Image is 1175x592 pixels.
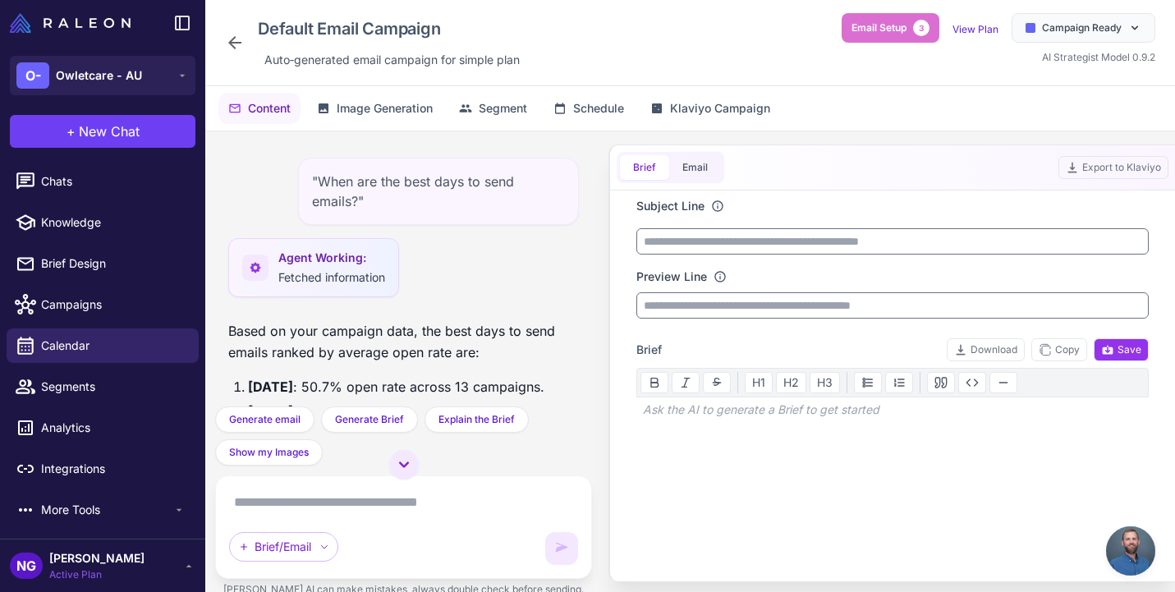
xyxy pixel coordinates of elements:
[1094,338,1149,361] button: Save
[248,376,579,397] li: : 50.7% open rate across 13 campaigns.
[41,296,186,314] span: Campaigns
[947,338,1025,361] button: Download
[7,411,199,445] a: Analytics
[1101,342,1141,357] span: Save
[1042,21,1122,35] span: Campaign Ready
[248,403,293,420] strong: [DATE]
[41,460,186,478] span: Integrations
[41,419,186,437] span: Analytics
[278,249,385,267] span: Agent Working:
[7,328,199,363] a: Calendar
[215,439,323,466] button: Show my Images
[7,369,199,404] a: Segments
[7,452,199,486] a: Integrations
[544,93,634,124] button: Schedule
[258,48,526,72] div: Click to edit description
[229,532,338,562] div: Brief/Email
[842,13,939,43] button: Email Setup3
[49,549,145,567] span: [PERSON_NAME]
[41,501,172,519] span: More Tools
[251,13,526,44] div: Click to edit campaign name
[10,13,131,33] img: Raleon Logo
[16,62,49,89] div: O-
[449,93,537,124] button: Segment
[7,287,199,322] a: Campaigns
[67,122,76,141] span: +
[1031,338,1087,361] button: Copy
[810,372,840,393] button: H3
[1058,156,1168,179] button: Export to Klaviyo
[41,172,186,190] span: Chats
[264,51,520,69] span: Auto‑generated email campaign for simple plan
[7,205,199,240] a: Knowledge
[1042,51,1155,63] span: AI Strategist Model 0.9.2
[1039,342,1080,357] span: Copy
[307,93,443,124] button: Image Generation
[41,378,186,396] span: Segments
[745,372,773,393] button: H1
[636,197,705,215] label: Subject Line
[218,93,301,124] button: Content
[337,99,433,117] span: Image Generation
[215,406,314,433] button: Generate email
[41,337,186,355] span: Calendar
[298,158,579,225] div: "When are the best days to send emails?"
[229,445,309,460] span: Show my Images
[248,379,293,395] strong: [DATE]
[79,122,140,141] span: New Chat
[41,255,186,273] span: Brief Design
[10,56,195,95] button: O-Owletcare - AU
[952,23,998,35] a: View Plan
[913,20,929,36] span: 3
[669,155,721,180] button: Email
[670,99,770,117] span: Klaviyo Campaign
[851,21,906,35] span: Email Setup
[776,372,806,393] button: H2
[248,401,579,422] li: : 47.3% open rate across 9 campaigns.
[56,67,142,85] span: Owletcare - AU
[636,341,662,359] span: Brief
[425,406,529,433] button: Explain the Brief
[278,270,385,284] span: Fetched information
[620,155,669,180] button: Brief
[41,213,186,232] span: Knowledge
[438,412,515,427] span: Explain the Brief
[10,553,43,579] div: NG
[229,412,301,427] span: Generate email
[573,99,624,117] span: Schedule
[636,268,707,286] label: Preview Line
[228,320,579,363] p: Based on your campaign data, the best days to send emails ranked by average open rate are:
[479,99,527,117] span: Segment
[640,93,780,124] button: Klaviyo Campaign
[335,412,404,427] span: Generate Brief
[636,397,1149,422] div: Ask the AI to generate a Brief to get started
[49,567,145,582] span: Active Plan
[10,13,137,33] a: Raleon Logo
[1106,526,1155,576] div: Open chat
[321,406,418,433] button: Generate Brief
[7,246,199,281] a: Brief Design
[10,115,195,148] button: +New Chat
[248,99,291,117] span: Content
[7,164,199,199] a: Chats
